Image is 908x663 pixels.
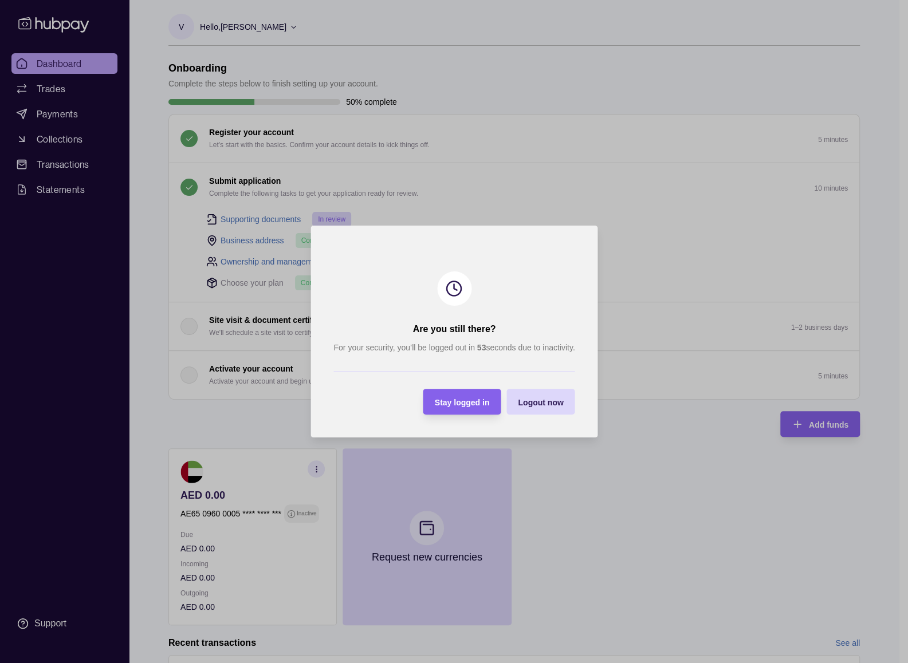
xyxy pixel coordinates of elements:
button: Stay logged in [423,389,501,415]
span: Logout now [518,398,563,407]
button: Logout now [506,389,575,415]
span: Stay logged in [434,398,489,407]
h2: Are you still there? [412,323,496,336]
strong: 53 [477,343,486,352]
p: For your security, you’ll be logged out in seconds due to inactivity. [333,341,575,354]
